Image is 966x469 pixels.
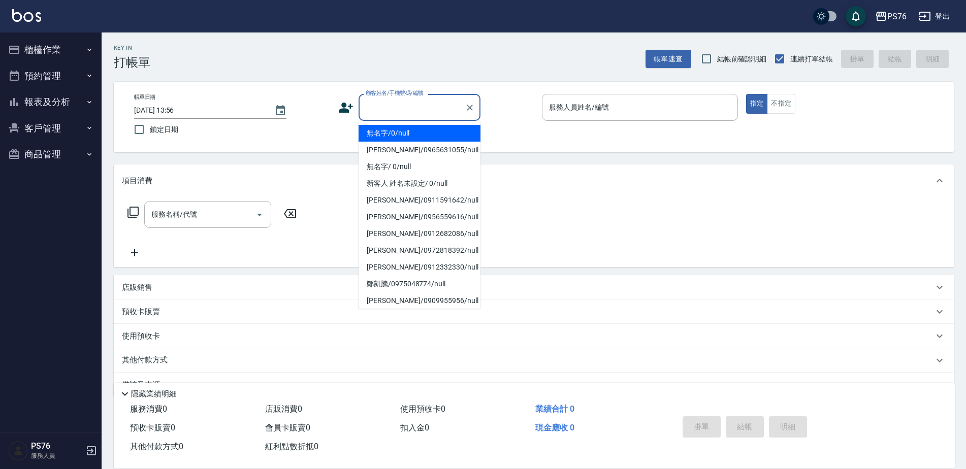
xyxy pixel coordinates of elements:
[130,404,167,414] span: 服務消費 0
[646,50,691,69] button: 帳單速查
[134,102,264,119] input: YYYY/MM/DD hh:mm
[717,54,767,64] span: 結帳前確認明細
[265,423,310,432] span: 會員卡販賣 0
[131,389,177,399] p: 隱藏業績明細
[122,355,173,366] p: 其他付款方式
[359,292,480,309] li: [PERSON_NAME]/0909955956/null
[4,115,98,142] button: 客戶管理
[251,207,268,223] button: Open
[31,441,83,451] h5: PS76
[535,404,574,414] span: 業績合計 0
[130,423,175,432] span: 預收卡販賣 0
[114,164,954,197] div: 項目消費
[359,142,480,158] li: [PERSON_NAME]/0965631055/null
[114,324,954,348] div: 使用預收卡
[359,225,480,242] li: [PERSON_NAME]/0912682086/null
[359,259,480,276] li: [PERSON_NAME]/0912332330/null
[4,37,98,63] button: 櫃檯作業
[114,348,954,373] div: 其他付款方式
[114,45,150,51] h2: Key In
[114,299,954,324] div: 預收卡販賣
[359,242,480,259] li: [PERSON_NAME]/0972818392/null
[359,192,480,209] li: [PERSON_NAME]/0911591642/null
[746,94,768,114] button: 指定
[767,94,795,114] button: 不指定
[150,124,178,135] span: 鎖定日期
[4,141,98,167] button: 商品管理
[114,275,954,299] div: 店販銷售
[871,6,911,27] button: PS76
[130,442,183,451] span: 其他付款方式 0
[8,441,28,461] img: Person
[114,55,150,70] h3: 打帳單
[366,89,424,97] label: 顧客姓名/手機號碼/編號
[359,125,480,142] li: 無名字/0/null
[265,442,318,451] span: 紅利點數折抵 0
[122,380,160,390] p: 備註及來源
[122,331,160,342] p: 使用預收卡
[790,54,833,64] span: 連續打單結帳
[134,93,155,101] label: 帳單日期
[400,423,429,432] span: 扣入金 0
[122,176,152,186] p: 項目消費
[31,451,83,460] p: 服務人員
[887,10,907,23] div: PS76
[359,158,480,175] li: 無名字/ 0/null
[359,175,480,192] li: 新客人 姓名未設定/ 0/null
[535,423,574,432] span: 現金應收 0
[915,7,954,26] button: 登出
[4,63,98,89] button: 預約管理
[122,282,152,293] p: 店販銷售
[265,404,302,414] span: 店販消費 0
[4,89,98,115] button: 報表及分析
[122,307,160,317] p: 預收卡販賣
[359,276,480,292] li: 鄭凱騰/0975048774/null
[846,6,866,26] button: save
[114,373,954,397] div: 備註及來源
[268,98,293,123] button: Choose date, selected date is 2025-08-16
[463,100,477,115] button: Clear
[359,209,480,225] li: [PERSON_NAME]/0956559616/null
[12,9,41,22] img: Logo
[400,404,445,414] span: 使用預收卡 0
